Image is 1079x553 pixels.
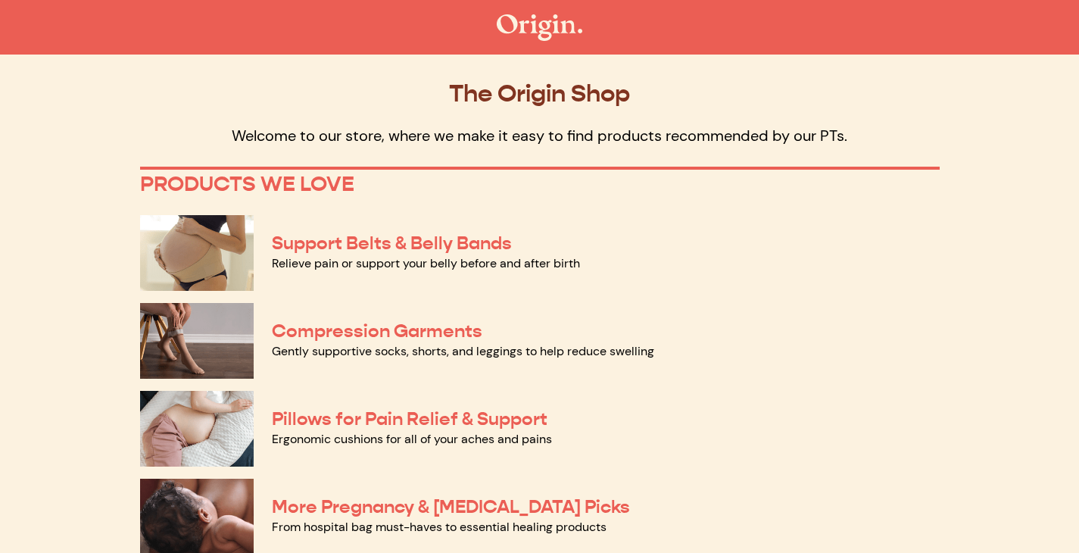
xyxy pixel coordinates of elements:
[272,320,482,342] a: Compression Garments
[140,79,940,108] p: The Origin Shop
[272,408,547,430] a: Pillows for Pain Relief & Support
[272,519,607,535] a: From hospital bag must-haves to essential healing products
[140,126,940,145] p: Welcome to our store, where we make it easy to find products recommended by our PTs.
[272,232,512,255] a: Support Belts & Belly Bands
[140,171,940,197] p: PRODUCTS WE LOVE
[272,343,654,359] a: Gently supportive socks, shorts, and leggings to help reduce swelling
[272,255,580,271] a: Relieve pain or support your belly before and after birth
[272,495,630,518] a: More Pregnancy & [MEDICAL_DATA] Picks
[497,14,582,41] img: The Origin Shop
[272,431,552,447] a: Ergonomic cushions for all of your aches and pains
[140,303,254,379] img: Compression Garments
[140,391,254,467] img: Pillows for Pain Relief & Support
[140,215,254,291] img: Support Belts & Belly Bands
